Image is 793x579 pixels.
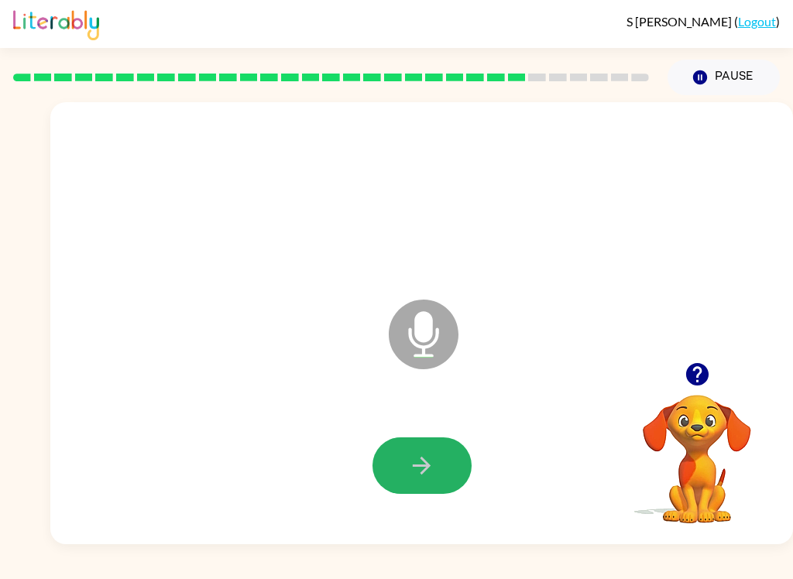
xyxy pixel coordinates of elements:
[738,14,776,29] a: Logout
[668,60,780,95] button: Pause
[13,6,99,40] img: Literably
[627,14,734,29] span: S [PERSON_NAME]
[627,14,780,29] div: ( )
[620,371,774,526] video: Your browser must support playing .mp4 files to use Literably. Please try using another browser.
